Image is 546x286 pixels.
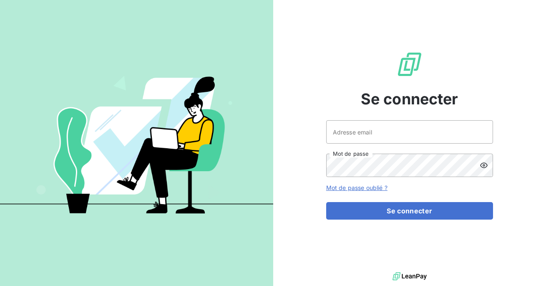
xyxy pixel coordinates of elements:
[393,270,427,283] img: logo
[396,51,423,78] img: Logo LeanPay
[326,120,493,144] input: placeholder
[326,202,493,220] button: Se connecter
[326,184,387,191] a: Mot de passe oublié ?
[361,88,458,110] span: Se connecter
